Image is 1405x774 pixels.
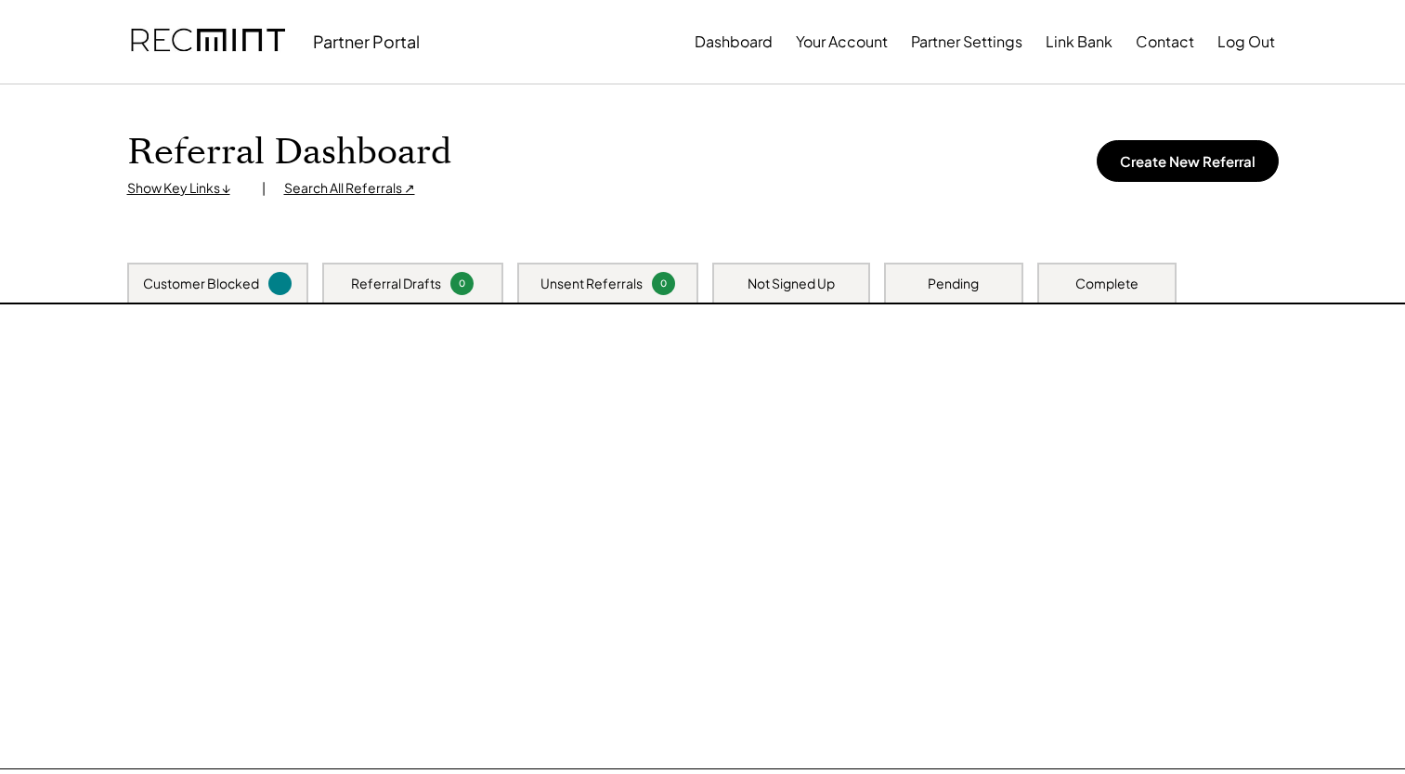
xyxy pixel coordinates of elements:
[540,275,643,293] div: Unsent Referrals
[127,131,451,174] h1: Referral Dashboard
[1136,23,1194,60] button: Contact
[928,275,979,293] div: Pending
[1046,23,1112,60] button: Link Bank
[131,10,285,73] img: recmint-logotype%403x.png
[911,23,1022,60] button: Partner Settings
[695,23,773,60] button: Dashboard
[1075,275,1138,293] div: Complete
[313,31,420,52] div: Partner Portal
[1217,23,1275,60] button: Log Out
[1097,140,1279,182] button: Create New Referral
[127,179,243,198] div: Show Key Links ↓
[655,277,672,290] div: 0
[453,277,471,290] div: 0
[284,179,415,198] div: Search All Referrals ↗
[262,179,266,198] div: |
[796,23,888,60] button: Your Account
[351,275,441,293] div: Referral Drafts
[143,275,259,293] div: Customer Blocked
[748,275,835,293] div: Not Signed Up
